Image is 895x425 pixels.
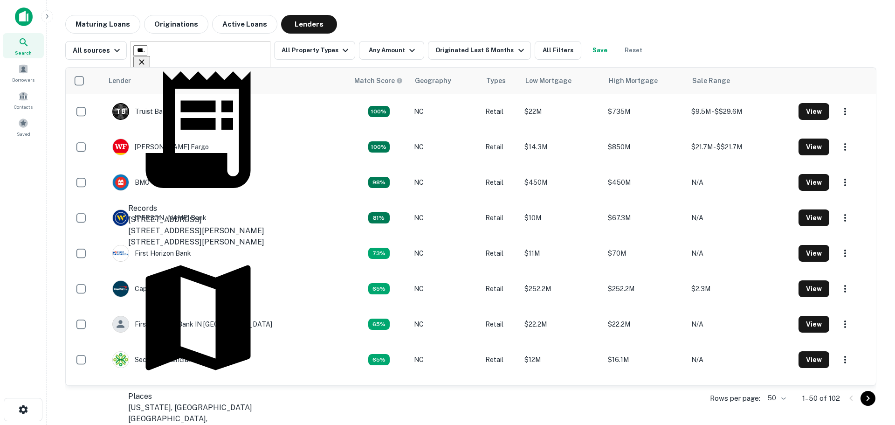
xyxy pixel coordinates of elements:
div: NC [414,213,424,223]
div: Low Mortgage [525,75,571,86]
div: [US_STATE], [GEOGRAPHIC_DATA] [128,402,268,413]
img: picture [113,245,129,261]
div: Retail [485,142,503,152]
td: N/A [687,307,794,342]
button: View [799,209,829,226]
button: Lenders [281,15,337,34]
button: All Filters [535,41,581,60]
p: 1–50 of 102 [802,393,840,404]
img: picture [113,139,129,155]
div: Saved [3,114,44,139]
img: picture [113,210,129,226]
div: Sale Range [692,75,730,86]
div: Capital ONE [112,280,172,297]
a: Search [3,33,44,58]
div: Geography [415,75,451,86]
button: Reset [619,41,648,60]
button: Maturing Loans [65,15,140,34]
iframe: Chat Widget [848,350,895,395]
th: Capitalize uses an advanced AI algorithm to match your search with the best lender. The match sco... [349,68,409,94]
td: $2.3M [687,271,794,307]
div: Retail [485,319,503,329]
th: Sale Range [687,68,794,94]
div: Capitalize uses an advanced AI algorithm to match your search with the best lender. The match sco... [368,248,390,259]
div: [PERSON_NAME] Bank [112,209,207,226]
div: Types [486,75,506,86]
span: Contacts [14,103,33,111]
div: Capitalize uses an advanced AI algorithm to match your search with the best lender. The match sco... [368,354,390,365]
button: View [799,280,829,297]
div: Retail [485,355,503,365]
button: Active Loans [212,15,277,34]
td: $14.3M [520,129,603,165]
p: T B [116,107,125,117]
div: Lender [109,75,131,86]
img: picture [113,281,129,297]
div: Capitalize uses an advanced AI algorithm to match your search with the best lender. The match sco... [368,177,390,188]
td: $40M [603,377,687,413]
td: $16.1M [603,342,687,377]
button: All sources [65,41,127,60]
div: First National Bank IN [GEOGRAPHIC_DATA] [112,316,272,333]
td: $12M [520,377,603,413]
div: Retail [485,106,503,117]
div: Securian Financial [112,351,190,368]
button: View [799,245,829,262]
td: $12M [687,377,794,413]
div: Retail [485,284,503,294]
th: Low Mortgage [520,68,603,94]
button: All Property Types [274,41,355,60]
div: 50 [764,391,787,405]
button: View [799,139,829,155]
td: $9.5M - $$29.6M [687,94,794,129]
span: Borrowers [12,76,34,84]
span: Records [128,204,157,213]
td: $22M [520,94,603,129]
td: $21.7M - $$21.7M [687,129,794,165]
span: Search [15,49,32,56]
td: $70M [603,236,687,271]
div: Retail [485,248,503,258]
td: $450M [520,165,603,200]
span: Places [128,392,152,401]
div: Retail [485,213,503,223]
img: picture [113,352,129,368]
div: [STREET_ADDRESS] [128,214,268,225]
td: N/A [687,165,794,200]
h6: Match Score [354,76,401,86]
button: Originations [144,15,208,34]
div: NC [414,284,424,294]
div: NC [414,177,424,188]
div: Retail [485,177,503,188]
img: capitalize-icon.png [15,7,33,26]
div: High Mortgage [609,75,658,86]
td: $735M [603,94,687,129]
div: [STREET_ADDRESS][PERSON_NAME] [128,237,268,248]
div: NC [414,106,424,117]
div: NC [414,142,424,152]
div: Originated Last 6 Months [435,45,526,56]
div: NC [414,319,424,329]
a: Borrowers [3,60,44,85]
th: Geography [409,68,481,94]
button: View [799,174,829,191]
div: BMO [112,174,150,191]
td: $450M [603,165,687,200]
td: $252.2M [520,271,603,307]
button: View [799,351,829,368]
button: Any Amount [359,41,424,60]
span: Saved [17,130,30,138]
div: Capitalize uses an advanced AI algorithm to match your search with the best lender. The match sco... [368,141,390,153]
td: N/A [687,200,794,236]
div: NC [414,355,424,365]
div: Truist Bank [112,103,170,120]
a: Contacts [3,87,44,112]
td: $850M [603,129,687,165]
button: View [799,103,829,120]
td: N/A [687,342,794,377]
div: [PERSON_NAME] Fargo [112,139,209,155]
th: Lender [103,68,349,94]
